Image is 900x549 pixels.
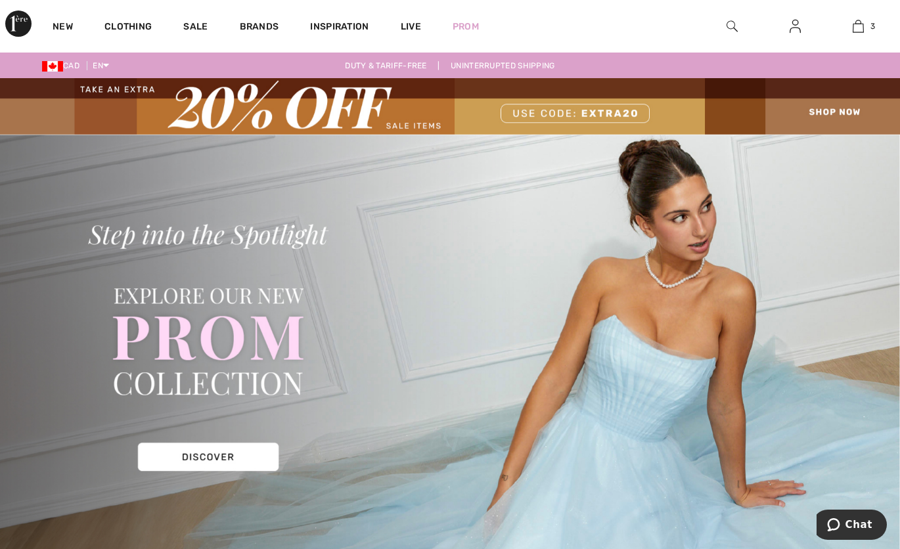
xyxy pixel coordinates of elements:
[104,21,152,35] a: Clothing
[453,20,479,33] a: Prom
[853,18,864,34] img: My Bag
[183,21,208,35] a: Sale
[817,510,887,542] iframe: Opens a widget where you can chat to one of our agents
[779,18,811,35] a: Sign In
[42,61,85,70] span: CAD
[310,21,369,35] span: Inspiration
[93,61,109,70] span: EN
[827,18,889,34] a: 3
[727,18,738,34] img: search the website
[401,20,421,33] a: Live
[53,21,73,35] a: New
[5,11,32,37] img: 1ère Avenue
[870,20,875,32] span: 3
[790,18,801,34] img: My Info
[42,61,63,72] img: Canadian Dollar
[240,21,279,35] a: Brands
